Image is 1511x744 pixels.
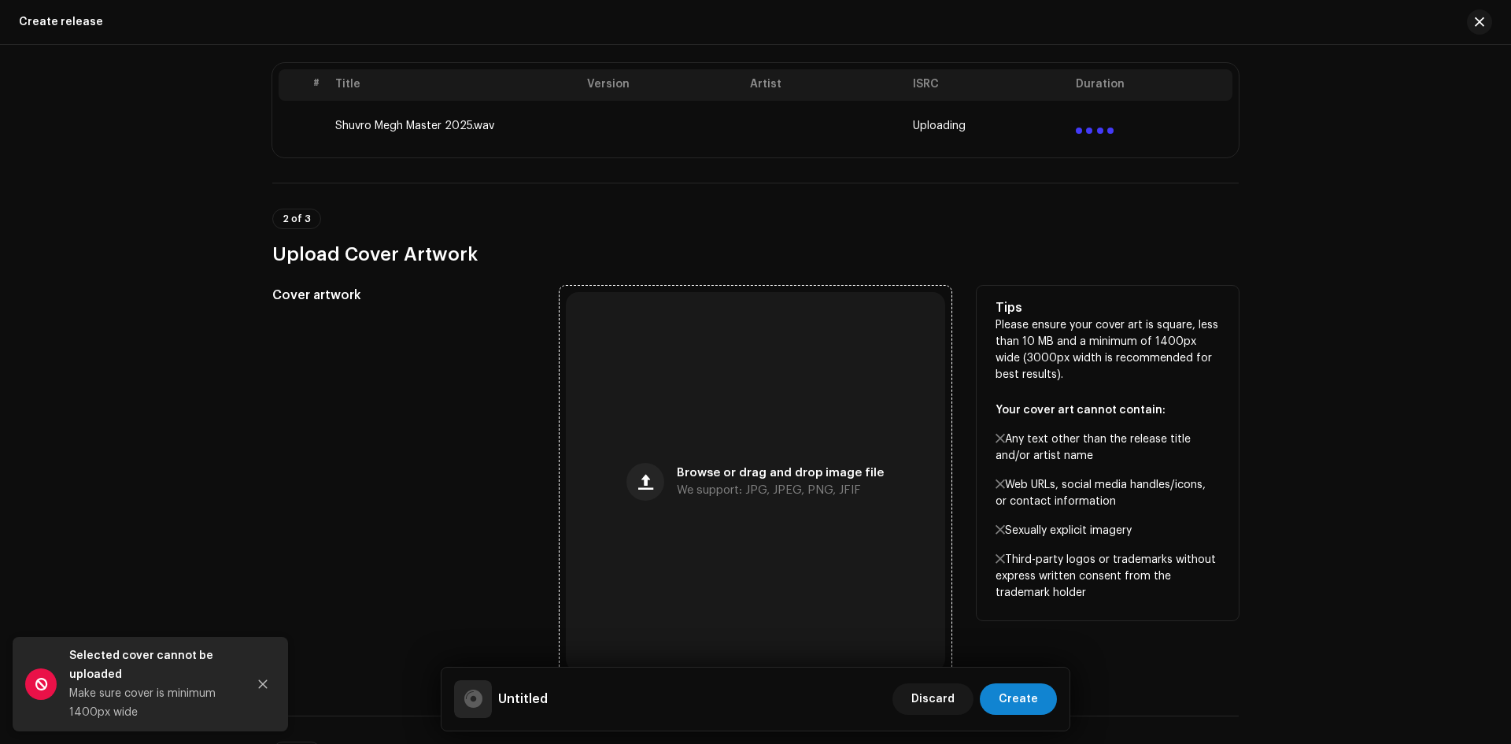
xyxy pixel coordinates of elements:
[498,690,548,709] h5: Untitled
[996,298,1220,317] h5: Tips
[304,69,329,101] th: #
[996,431,1220,465] p: Any text other than the release title and/or artist name
[283,214,311,224] span: 2 of 3
[272,242,1239,267] h3: Upload Cover Artwork
[677,485,861,496] span: We support: JPG, JPEG, PNG, JFIF
[980,683,1057,715] button: Create
[911,683,955,715] span: Discard
[69,684,235,722] div: Make sure cover is minimum 1400px wide
[999,683,1038,715] span: Create
[1070,69,1232,101] th: Duration
[247,668,279,700] button: Close
[907,69,1070,101] th: ISRC
[329,69,581,101] th: Title
[272,286,534,305] h5: Cover artwork
[744,69,907,101] th: Artist
[329,101,581,151] td: Shuvro Megh Master 2025.wav
[581,69,744,101] th: Version
[69,646,235,684] div: Selected cover cannot be uploaded
[677,468,884,479] span: Browse or drag and drop image file
[996,477,1220,510] p: Web URLs, social media handles/icons, or contact information
[996,523,1220,539] p: Sexually explicit imagery
[892,683,973,715] button: Discard
[996,317,1220,601] p: Please ensure your cover art is square, less than 10 MB and a minimum of 1400px wide (3000px widt...
[996,552,1220,601] p: Third-party logos or trademarks without express written consent from the trademark holder
[996,402,1220,419] p: Your cover art cannot contain:
[913,120,966,132] span: Uploading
